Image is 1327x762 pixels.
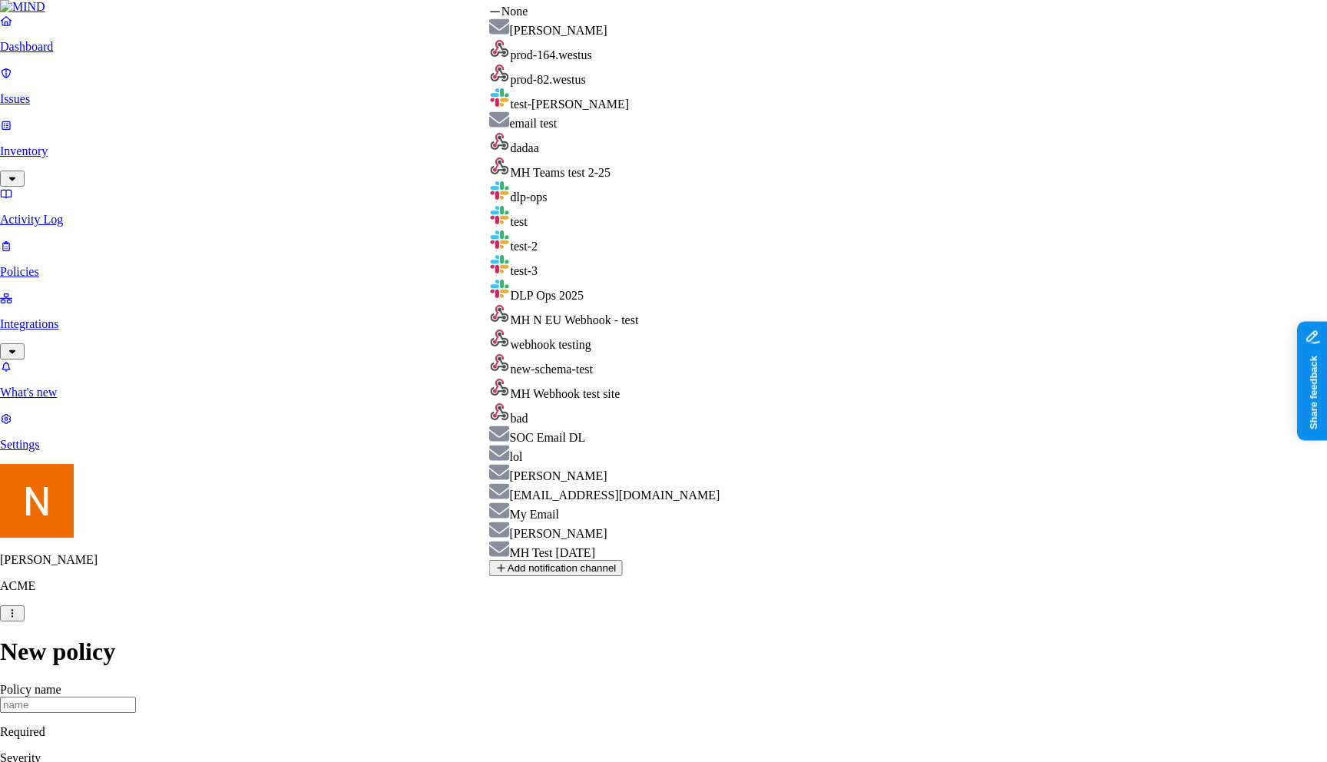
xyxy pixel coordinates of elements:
[511,240,538,253] span: test-2
[501,5,528,18] span: None
[489,560,623,576] button: Add notification channel
[489,376,511,398] img: webhook
[489,464,510,480] img: smtp
[489,180,511,201] img: slack
[510,489,720,502] span: [EMAIL_ADDRESS][DOMAIN_NAME]
[511,412,528,425] span: bad
[511,264,538,277] span: test-3
[510,527,607,540] span: [PERSON_NAME]
[511,289,584,302] span: DLP Ops 2025
[489,327,511,349] img: webhook
[489,131,511,152] img: webhook
[489,253,511,275] img: slack
[489,18,510,35] img: smtp
[489,38,511,59] img: webhook
[489,522,510,538] img: smtp
[489,541,510,557] img: smtp
[489,352,511,373] img: webhook
[511,98,630,111] span: test-[PERSON_NAME]
[489,229,511,250] img: slack
[489,62,511,84] img: webhook
[489,155,511,177] img: webhook
[511,141,539,154] span: dadaa
[489,278,511,300] img: slack
[510,469,607,482] span: [PERSON_NAME]
[511,387,620,400] span: MH Webhook test site
[510,546,595,559] span: MH Test [DATE]
[489,445,510,461] img: smtp
[489,204,511,226] img: slack
[510,117,558,130] span: email test
[510,508,559,521] span: My Email
[511,215,528,228] span: test
[511,166,611,179] span: MH Teams test 2-25
[510,24,607,37] span: [PERSON_NAME]
[489,111,510,128] img: smtp
[511,313,639,326] span: MH N EU Webhook - test
[511,338,591,351] span: webhook testing
[489,303,511,324] img: webhook
[511,73,586,86] span: prod-82.westus
[510,450,523,463] span: lol
[511,190,548,204] span: dlp-ops
[489,401,511,422] img: webhook
[511,363,594,376] span: new-schema-test
[489,483,510,499] img: smtp
[511,48,592,61] span: prod-164.westus
[510,431,586,444] span: SOC Email DL
[489,87,511,108] img: slack
[489,502,510,518] img: smtp
[489,426,510,442] img: smtp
